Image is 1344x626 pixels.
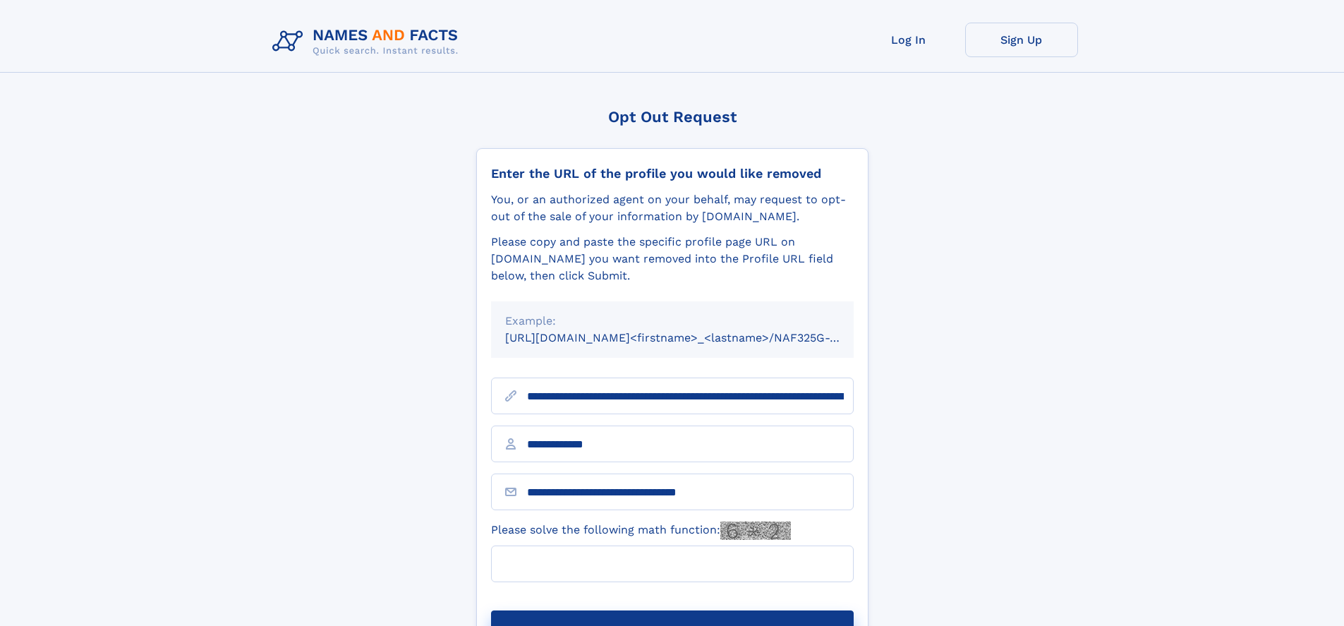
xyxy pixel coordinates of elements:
img: Logo Names and Facts [267,23,470,61]
div: Example: [505,313,840,330]
small: [URL][DOMAIN_NAME]<firstname>_<lastname>/NAF325G-xxxxxxxx [505,331,880,344]
a: Sign Up [965,23,1078,57]
div: Opt Out Request [476,108,868,126]
div: Enter the URL of the profile you would like removed [491,166,854,181]
label: Please solve the following math function: [491,522,791,540]
a: Log In [852,23,965,57]
div: Please copy and paste the specific profile page URL on [DOMAIN_NAME] you want removed into the Pr... [491,234,854,284]
div: You, or an authorized agent on your behalf, may request to opt-out of the sale of your informatio... [491,191,854,225]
